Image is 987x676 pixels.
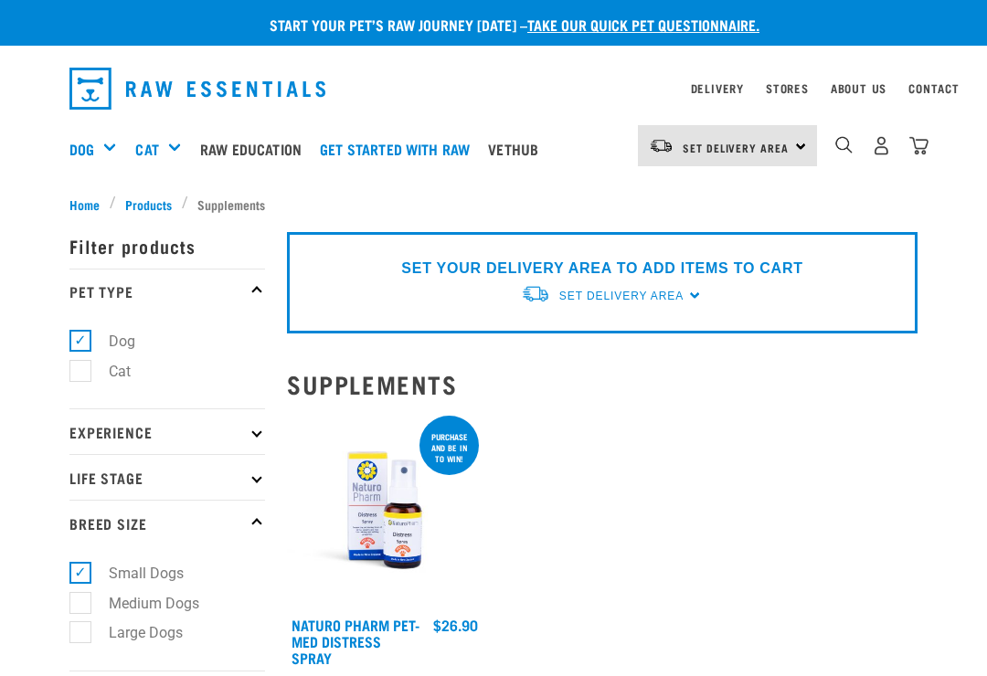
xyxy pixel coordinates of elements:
[80,621,190,644] label: Large Dogs
[419,423,479,472] div: Purchase and be in to win!
[125,195,172,214] span: Products
[80,330,143,353] label: Dog
[559,290,684,302] span: Set Delivery Area
[69,195,100,214] span: Home
[401,258,802,280] p: SET YOUR DELIVERY AREA TO ADD ITEMS TO CART
[69,223,265,269] p: Filter products
[80,360,138,383] label: Cat
[909,136,929,155] img: home-icon@2x.png
[287,370,918,398] h2: Supplements
[649,138,674,154] img: van-moving.png
[766,85,809,91] a: Stores
[527,20,759,28] a: take our quick pet questionnaire.
[116,195,182,214] a: Products
[69,68,325,110] img: Raw Essentials Logo
[831,85,886,91] a: About Us
[135,138,158,160] a: Cat
[287,412,483,607] img: RE Product Shoot 2023 Nov8635
[69,408,265,454] p: Experience
[69,195,110,214] a: Home
[872,136,891,155] img: user.png
[521,284,550,303] img: van-moving.png
[69,269,265,314] p: Pet Type
[69,454,265,500] p: Life Stage
[483,112,552,185] a: Vethub
[196,112,315,185] a: Raw Education
[80,562,191,585] label: Small Dogs
[69,500,265,545] p: Breed Size
[433,617,478,633] div: $26.90
[835,136,853,153] img: home-icon-1@2x.png
[908,85,960,91] a: Contact
[315,112,483,185] a: Get started with Raw
[292,620,419,661] a: Naturo Pharm Pet-Med Distress Spray
[69,195,918,214] nav: breadcrumbs
[691,85,744,91] a: Delivery
[55,60,932,117] nav: dropdown navigation
[80,592,207,615] label: Medium Dogs
[69,138,94,160] a: Dog
[683,144,789,151] span: Set Delivery Area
